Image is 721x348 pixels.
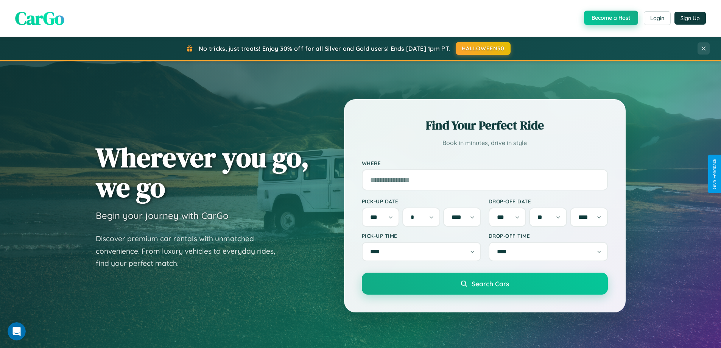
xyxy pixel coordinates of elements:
label: Where [362,160,608,166]
span: Search Cars [472,279,509,288]
label: Drop-off Time [489,233,608,239]
label: Drop-off Date [489,198,608,204]
span: No tricks, just treats! Enjoy 30% off for all Silver and Gold users! Ends [DATE] 1pm PT. [199,45,450,52]
button: Search Cars [362,273,608,295]
iframe: Intercom live chat [8,322,26,340]
p: Book in minutes, drive in style [362,137,608,148]
button: Become a Host [584,11,638,25]
button: Sign Up [674,12,706,25]
p: Discover premium car rentals with unmatched convenience. From luxury vehicles to everyday rides, ... [96,233,285,270]
label: Pick-up Date [362,198,481,204]
h1: Wherever you go, we go [96,142,309,202]
button: HALLOWEEN30 [456,42,511,55]
div: Give Feedback [712,159,717,189]
span: CarGo [15,6,64,31]
h2: Find Your Perfect Ride [362,117,608,134]
h3: Begin your journey with CarGo [96,210,229,221]
label: Pick-up Time [362,233,481,239]
button: Login [644,11,671,25]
